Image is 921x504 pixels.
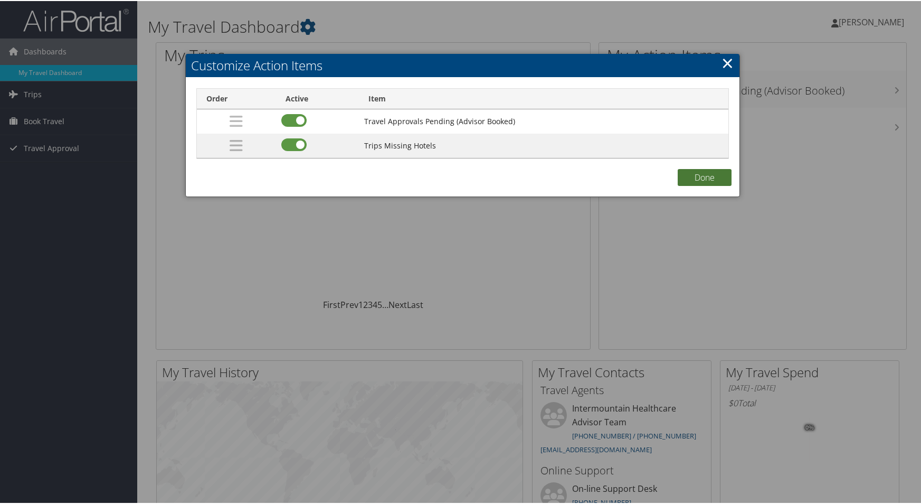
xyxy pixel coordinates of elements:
th: Active [276,88,359,108]
td: Trips Missing Hotels [359,133,728,157]
td: Travel Approvals Pending (Advisor Booked) [359,108,728,133]
h2: Customize Action Items [186,53,740,76]
th: Order [197,88,276,108]
a: Close [721,51,734,72]
th: Item [359,88,728,108]
button: Done [678,168,732,185]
